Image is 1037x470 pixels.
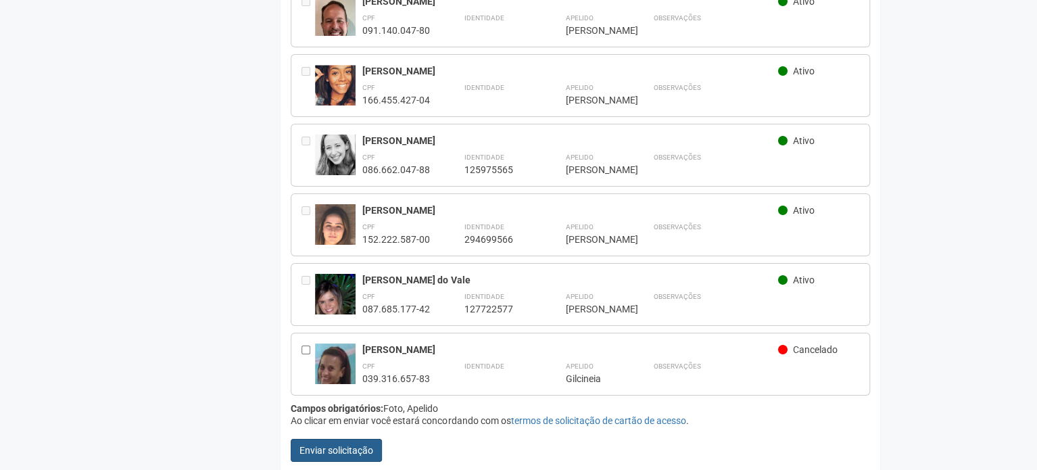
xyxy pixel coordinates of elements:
strong: Identidade [464,362,504,370]
strong: Apelido [565,293,593,300]
div: 152.222.587-00 [362,233,430,245]
div: 091.140.047-80 [362,24,430,37]
div: 087.685.177-42 [362,303,430,315]
img: user.jpg [315,204,356,255]
div: Gilcineia [565,373,619,385]
div: [PERSON_NAME] [565,24,619,37]
div: 125975565 [464,164,531,176]
div: [PERSON_NAME] [362,344,778,356]
div: Ao clicar em enviar você estará concordando com os . [291,415,870,427]
div: 166.455.427-04 [362,94,430,106]
img: user.jpg [315,65,356,118]
div: [PERSON_NAME] [565,164,619,176]
strong: CPF [362,223,375,231]
strong: Observações [653,84,700,91]
div: Entre em contato com a Aministração para solicitar o cancelamento ou 2a via [302,135,315,176]
div: [PERSON_NAME] [565,303,619,315]
button: Enviar solicitação [291,439,382,462]
strong: Identidade [464,154,504,161]
div: Foto, Apelido [291,402,870,415]
strong: Apelido [565,223,593,231]
div: [PERSON_NAME] [362,204,778,216]
strong: CPF [362,14,375,22]
a: termos de solicitação de cartão de acesso [510,415,685,426]
strong: Identidade [464,84,504,91]
span: Cancelado [793,344,838,355]
div: Entre em contato com a Aministração para solicitar o cancelamento ou 2a via [302,274,315,315]
img: user.jpg [315,344,356,394]
strong: Apelido [565,14,593,22]
strong: Observações [653,293,700,300]
strong: Identidade [464,14,504,22]
strong: Identidade [464,223,504,231]
div: [PERSON_NAME] [362,65,778,77]
strong: Observações [653,223,700,231]
div: Entre em contato com a Aministração para solicitar o cancelamento ou 2a via [302,204,315,245]
strong: Campos obrigatórios: [291,403,383,414]
div: [PERSON_NAME] [565,233,619,245]
strong: Apelido [565,154,593,161]
span: Ativo [793,135,815,146]
span: Ativo [793,66,815,76]
strong: Observações [653,154,700,161]
div: Entre em contato com a Aministração para solicitar o cancelamento ou 2a via [302,65,315,106]
strong: Observações [653,362,700,370]
strong: Apelido [565,362,593,370]
div: [PERSON_NAME] do Vale [362,274,778,286]
strong: CPF [362,84,375,91]
div: [PERSON_NAME] [362,135,778,147]
span: Ativo [793,275,815,285]
strong: Apelido [565,84,593,91]
strong: CPF [362,293,375,300]
span: Ativo [793,205,815,216]
div: [PERSON_NAME] [565,94,619,106]
div: 039.316.657-83 [362,373,430,385]
strong: CPF [362,154,375,161]
div: 294699566 [464,233,531,245]
div: 127722577 [464,303,531,315]
div: 086.662.047-88 [362,164,430,176]
strong: Observações [653,14,700,22]
strong: CPF [362,362,375,370]
img: user.jpg [315,274,356,333]
strong: Identidade [464,293,504,300]
img: user.jpg [315,135,356,175]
